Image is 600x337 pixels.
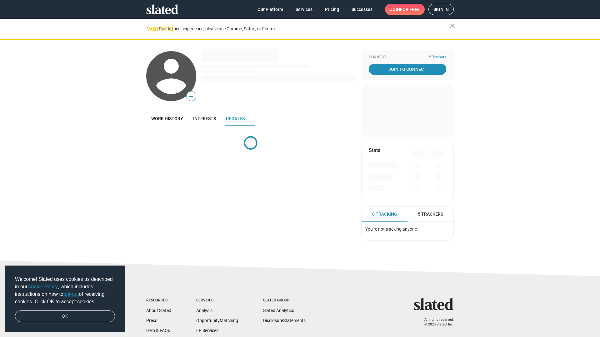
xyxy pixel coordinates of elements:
span: 0 Tracking [372,211,397,217]
a: Updates [221,111,250,126]
span: — [187,92,196,100]
a: dismiss cookie message [15,310,115,322]
span: 5 Trackers [429,55,446,60]
a: OpportunityMatching [196,318,238,323]
span: Interests [193,116,216,121]
div: Resources [146,298,171,303]
a: Work history [146,111,188,126]
span: Updates [226,116,245,121]
a: Slated Analytics [263,308,294,313]
span: Services [296,4,312,15]
a: Joinfor free [385,4,425,15]
a: Interests [188,111,221,126]
div: For the best experience, please use Chrome, Safari, or Firefox. [159,25,450,33]
a: Pricing [320,4,344,15]
div: Connect [369,55,446,60]
a: Successes [347,4,377,15]
span: Join To Connect [370,64,445,75]
a: DisclosureStatements [263,318,306,323]
a: Join To Connect [369,64,446,75]
mat-icon: close [449,22,456,30]
a: Services [291,4,317,15]
span: Join [390,4,420,15]
a: Analysis [196,308,212,313]
span: for free [400,4,420,15]
a: Cookie Policy [27,284,58,289]
span: Successes [352,4,372,15]
a: opt-out [63,291,79,297]
span: Sign in [433,4,449,15]
a: About Slated [146,308,171,313]
span: Welcome! Slated uses cookies as described in our , which includes instructions on how to of recei... [15,276,115,305]
span: 5 Trackers [418,211,443,217]
p: All rights reserved. © 2025 Slated, Inc. [418,318,454,327]
div: Slated Group [263,298,306,303]
div: cookieconsent [5,266,125,332]
span: Work history [151,116,183,121]
a: Our Platform [252,4,288,15]
span: You're not tracking anyone [365,227,417,232]
span: Pricing [325,4,339,15]
a: Press [146,318,157,323]
mat-card-title: Stats [369,147,380,154]
mat-icon: warning [147,25,154,32]
a: Help & FAQs [146,328,170,333]
div: Services [196,298,238,303]
a: EP Services [196,328,218,333]
a: Sign in [428,4,454,15]
span: Our Platform [257,4,283,15]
